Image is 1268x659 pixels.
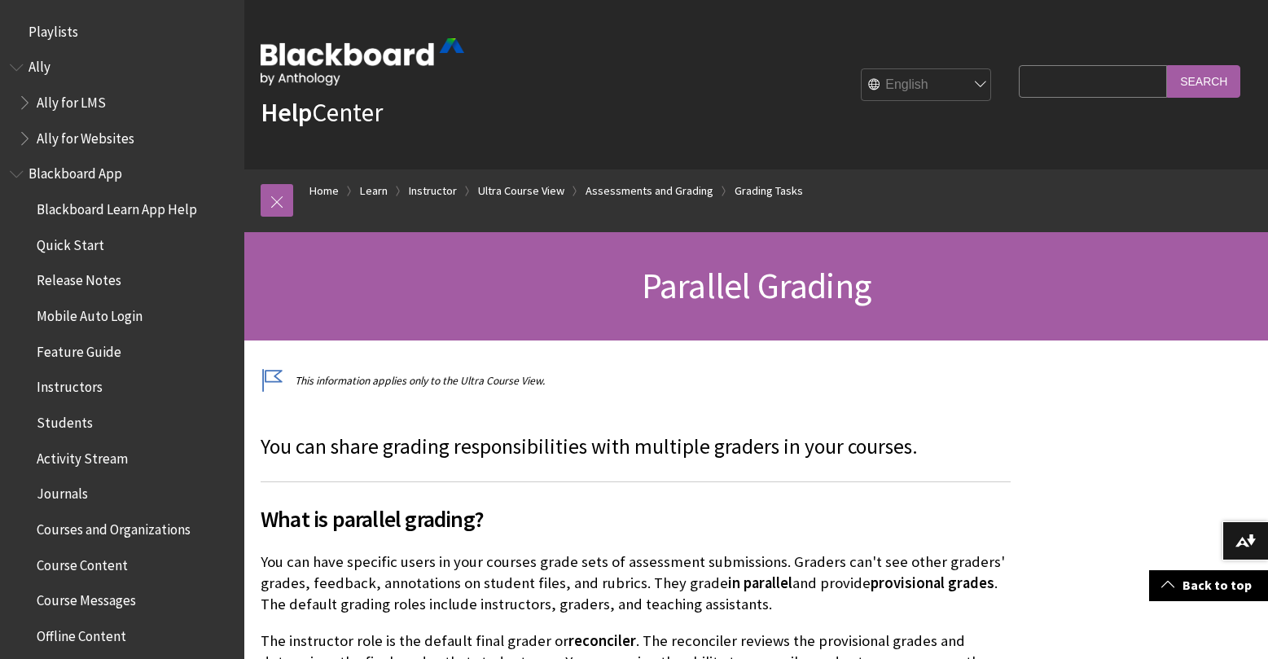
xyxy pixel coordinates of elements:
[37,231,104,253] span: Quick Start
[37,89,106,111] span: Ally for LMS
[37,516,191,538] span: Courses and Organizations
[37,551,128,573] span: Course Content
[871,573,994,592] span: provisional grades
[29,54,50,76] span: Ally
[29,160,122,182] span: Blackboard App
[29,18,78,40] span: Playlists
[1149,570,1268,600] a: Back to top
[37,338,121,360] span: Feature Guide
[409,181,457,201] a: Instructor
[37,125,134,147] span: Ally for Websites
[568,631,636,650] span: reconciler
[10,18,235,46] nav: Book outline for Playlists
[261,502,1011,536] span: What is parallel grading?
[735,181,803,201] a: Grading Tasks
[261,433,1011,462] p: You can share grading responsibilities with multiple graders in your courses.
[37,445,128,467] span: Activity Stream
[261,551,1011,616] p: You can have specific users in your courses grade sets of assessment submissions. Graders can't s...
[10,54,235,152] nav: Book outline for Anthology Ally Help
[37,409,93,431] span: Students
[37,267,121,289] span: Release Notes
[1167,65,1240,97] input: Search
[261,96,383,129] a: HelpCenter
[261,373,1011,389] p: This information applies only to the Ultra Course View.
[37,374,103,396] span: Instructors
[862,69,992,102] select: Site Language Selector
[37,302,143,324] span: Mobile Auto Login
[642,263,871,308] span: Parallel Grading
[37,622,126,644] span: Offline Content
[586,181,713,201] a: Assessments and Grading
[478,181,564,201] a: Ultra Course View
[37,481,88,503] span: Journals
[261,96,312,129] strong: Help
[37,196,197,217] span: Blackboard Learn App Help
[728,573,792,592] span: in parallel
[309,181,339,201] a: Home
[261,38,464,86] img: Blackboard by Anthology
[360,181,388,201] a: Learn
[37,587,136,609] span: Course Messages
